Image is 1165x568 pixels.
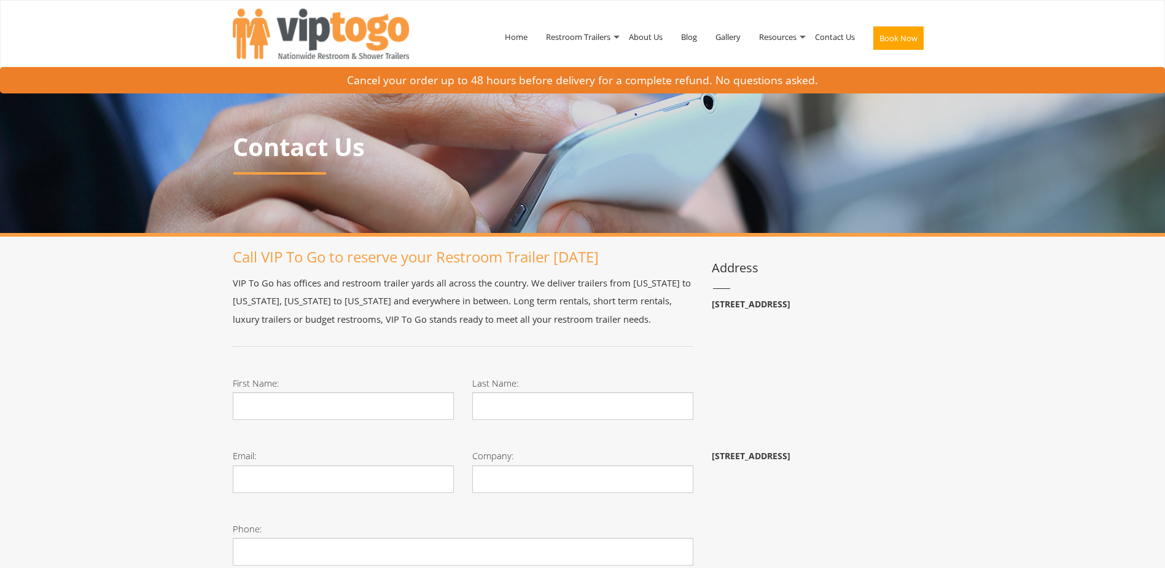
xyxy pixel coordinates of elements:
[806,5,864,69] a: Contact Us
[233,274,693,328] p: VIP To Go has offices and restroom trailer yards all across the country. We deliver trailers from...
[233,9,409,59] img: VIPTOGO
[712,450,790,462] b: [STREET_ADDRESS]
[873,26,924,50] button: Book Now
[750,5,806,69] a: Resources
[537,5,620,69] a: Restroom Trailers
[864,5,933,76] a: Book Now
[672,5,706,69] a: Blog
[706,5,750,69] a: Gallery
[712,298,790,310] b: [STREET_ADDRESS]
[233,249,693,265] h1: Call VIP To Go to reserve your Restroom Trailer [DATE]
[712,261,933,275] h3: Address
[496,5,537,69] a: Home
[620,5,672,69] a: About Us
[233,133,933,160] p: Contact Us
